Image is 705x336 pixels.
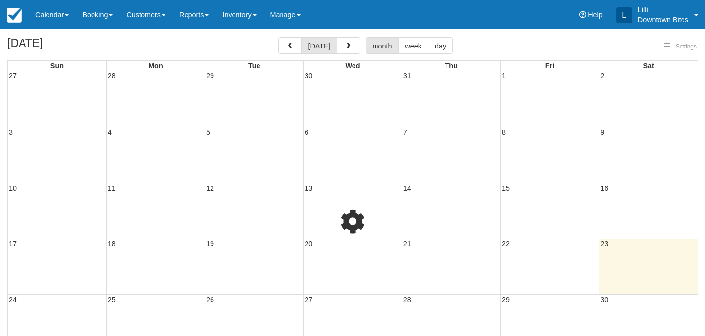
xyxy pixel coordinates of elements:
span: 14 [402,184,412,192]
span: 7 [402,128,408,136]
button: month [366,37,399,54]
span: Sun [50,62,64,70]
span: Tue [248,62,260,70]
span: 1 [501,72,507,80]
h2: [DATE] [7,37,131,55]
span: 24 [8,296,18,304]
span: 27 [8,72,18,80]
span: 13 [304,184,313,192]
span: 29 [501,296,511,304]
span: 15 [501,184,511,192]
span: 31 [402,72,412,80]
p: Downtown Bites [638,15,688,24]
span: Fri [545,62,554,70]
span: 28 [107,72,117,80]
span: 11 [107,184,117,192]
button: Settings [658,40,703,54]
span: 19 [205,240,215,248]
span: 5 [205,128,211,136]
div: L [616,7,632,23]
span: Thu [445,62,458,70]
span: Mon [148,62,163,70]
span: 29 [205,72,215,80]
span: 27 [304,296,313,304]
img: checkfront-main-nav-mini-logo.png [7,8,22,23]
span: 2 [599,72,605,80]
button: day [428,37,453,54]
span: 12 [205,184,215,192]
span: 20 [304,240,313,248]
span: Sat [643,62,654,70]
span: 9 [599,128,605,136]
span: 8 [501,128,507,136]
span: 25 [107,296,117,304]
span: Wed [345,62,360,70]
span: 22 [501,240,511,248]
button: week [398,37,428,54]
span: 3 [8,128,14,136]
span: 30 [599,296,609,304]
span: Settings [676,43,697,50]
span: Help [588,11,603,19]
span: 26 [205,296,215,304]
span: 6 [304,128,309,136]
span: 18 [107,240,117,248]
i: Help [579,11,586,18]
span: 4 [107,128,113,136]
span: 23 [599,240,609,248]
button: [DATE] [301,37,337,54]
p: Lilli [638,5,688,15]
span: 17 [8,240,18,248]
span: 28 [402,296,412,304]
span: 21 [402,240,412,248]
span: 16 [599,184,609,192]
span: 10 [8,184,18,192]
span: 30 [304,72,313,80]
